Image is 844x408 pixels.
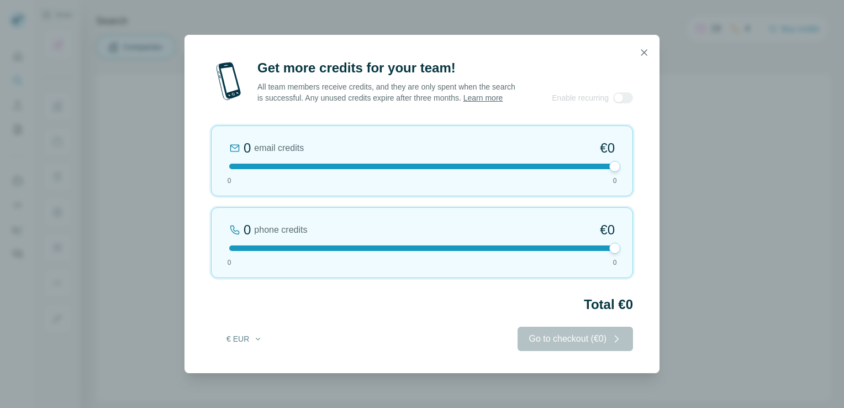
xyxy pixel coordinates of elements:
[244,139,251,157] div: 0
[254,142,304,155] span: email credits
[257,81,516,103] p: All team members receive credits, and they are only spent when the search is successful. Any unus...
[219,329,270,349] button: € EUR
[244,221,251,239] div: 0
[211,296,633,313] h2: Total €0
[211,59,246,103] img: mobile-phone
[254,223,307,237] span: phone credits
[600,221,615,239] span: €0
[552,92,609,103] span: Enable recurring
[600,139,615,157] span: €0
[228,258,231,268] span: 0
[228,176,231,186] span: 0
[463,93,503,102] a: Learn more
[613,258,617,268] span: 0
[613,176,617,186] span: 0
